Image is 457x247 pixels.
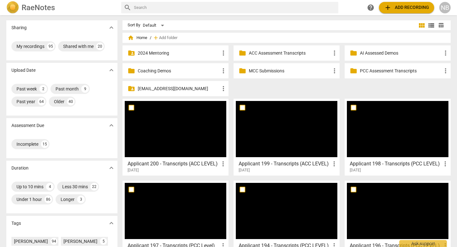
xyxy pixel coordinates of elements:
div: Longer [61,196,75,203]
div: 15 [41,140,49,148]
span: [DATE] [239,168,250,173]
p: PCC Assessment Transcripts [360,68,442,74]
span: search [124,4,131,11]
div: 64 [38,98,45,105]
p: Duration [11,165,29,171]
div: 3 [77,196,85,203]
div: Incomplete [17,141,38,147]
span: folder [128,67,135,75]
span: Add recording [384,4,429,11]
div: Past year [17,98,35,105]
a: LogoRaeNotes [6,1,116,14]
span: Add folder [159,36,177,40]
span: folder [239,67,246,75]
span: view_list [427,22,435,29]
div: 40 [67,98,75,105]
div: Past week [17,86,37,92]
span: folder [350,67,357,75]
button: Show more [107,218,116,228]
div: 20 [96,43,104,50]
span: more_vert [442,67,449,75]
div: 9 [81,85,89,93]
img: Logo [6,1,19,14]
span: expand_more [108,24,115,31]
span: add [153,35,159,41]
p: Coaching Demos [138,68,220,74]
p: MCC Submissions [249,68,331,74]
span: folder [350,49,357,57]
button: Table view [436,21,446,30]
div: [PERSON_NAME] [63,238,97,244]
div: Shared with me [63,43,94,50]
div: Under 1 hour [17,196,42,203]
a: Applicant 200 - Transcripts (ACC LEVEL)[DATE] [125,101,226,173]
span: expand_more [108,219,115,227]
button: Show more [107,65,116,75]
button: Show more [107,163,116,173]
button: List view [427,21,436,30]
span: more_vert [220,49,227,57]
div: Less 30 mins [62,184,88,190]
div: 86 [44,196,52,203]
div: 95 [47,43,55,50]
div: Older [54,98,64,105]
p: AI Assessed Demos [360,50,442,57]
p: ACC Assessment Transcripts [249,50,331,57]
p: Upload Date [11,67,36,74]
span: expand_more [108,164,115,172]
div: [PERSON_NAME] [14,238,48,244]
span: more_vert [219,160,227,168]
span: more_vert [220,85,227,92]
input: Search [134,3,336,13]
span: Home [128,35,147,41]
span: / [150,36,151,40]
span: more_vert [330,160,338,168]
div: Default [143,20,166,30]
div: 94 [50,238,57,245]
a: Applicant 199 - Transcripts (ACC LEVEL)[DATE] [236,101,337,173]
div: Up to 10 mins [17,184,43,190]
span: view_module [418,22,426,29]
p: 2024 Mentoring [138,50,220,57]
div: My recordings [17,43,44,50]
span: add [384,4,392,11]
div: Ask support [399,240,447,247]
button: Show more [107,121,116,130]
span: expand_more [108,66,115,74]
div: 2 [39,85,47,93]
span: home [128,35,134,41]
h2: RaeNotes [22,3,55,12]
span: more_vert [442,49,449,57]
span: folder_shared [128,85,135,92]
p: Assessment Due [11,122,44,129]
span: help [367,4,374,11]
div: 5 [100,238,107,245]
p: Sharing [11,24,27,31]
span: [DATE] [350,168,361,173]
button: NB [439,2,451,13]
span: more_vert [331,49,338,57]
span: folder_shared [128,49,135,57]
div: 4 [46,183,54,190]
span: more_vert [331,67,338,75]
span: more_vert [441,160,449,168]
span: table_chart [438,22,444,28]
div: Sort By [128,23,140,28]
h3: Applicant 199 - Transcripts (ACC LEVEL) [239,160,330,168]
span: [DATE] [128,168,139,173]
span: more_vert [220,67,227,75]
a: Help [365,2,376,13]
button: Upload [379,2,434,13]
button: Show more [107,23,116,32]
div: Past month [56,86,79,92]
h3: Applicant 198 - Transcripts (PCC LEVEL) [350,160,441,168]
button: Tile view [417,21,427,30]
h3: Applicant 200 - Transcripts (ACC LEVEL) [128,160,219,168]
p: Tags [11,220,21,227]
span: folder [239,49,246,57]
a: Applicant 198 - Transcripts (PCC LEVEL)[DATE] [347,101,448,173]
span: expand_more [108,122,115,129]
div: 22 [90,183,98,190]
p: cate@canadacoachacademy.com [138,85,220,92]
